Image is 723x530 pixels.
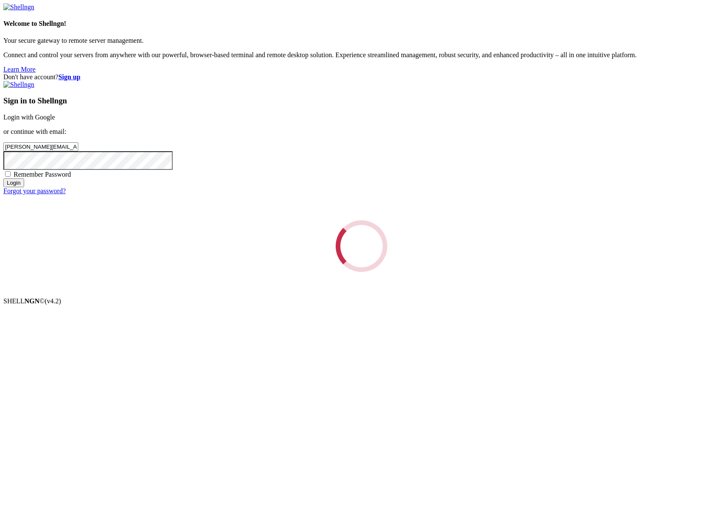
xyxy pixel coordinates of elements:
b: NGN [25,297,40,305]
img: Shellngn [3,81,34,89]
div: Loading... [325,210,397,282]
input: Email address [3,142,78,151]
h3: Sign in to Shellngn [3,96,720,105]
img: Shellngn [3,3,34,11]
a: Forgot your password? [3,187,66,194]
p: Connect and control your servers from anywhere with our powerful, browser-based terminal and remo... [3,51,720,59]
div: Don't have account? [3,73,720,81]
span: SHELL © [3,297,61,305]
span: 4.2.0 [45,297,61,305]
h4: Welcome to Shellngn! [3,20,720,28]
p: Your secure gateway to remote server management. [3,37,720,44]
a: Login with Google [3,114,55,121]
span: Remember Password [14,171,71,178]
input: Login [3,178,24,187]
a: Learn More [3,66,36,73]
p: or continue with email: [3,128,720,136]
a: Sign up [58,73,80,80]
input: Remember Password [5,171,11,177]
